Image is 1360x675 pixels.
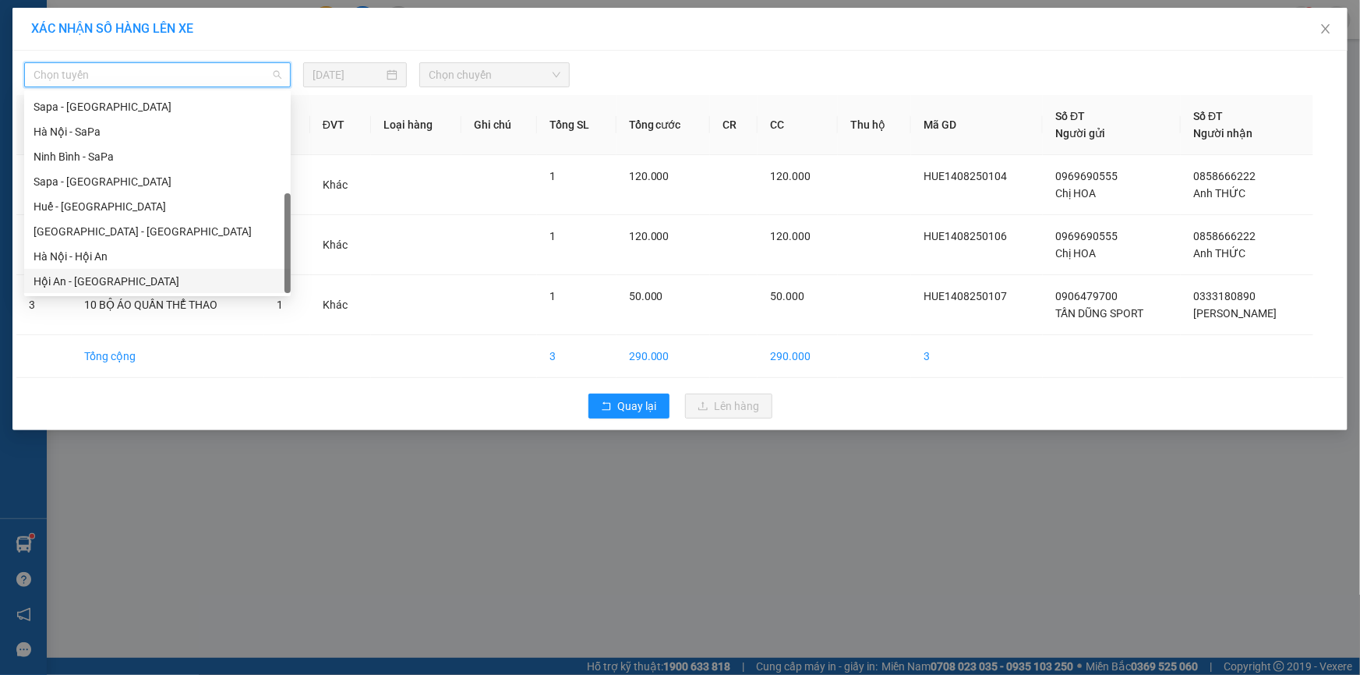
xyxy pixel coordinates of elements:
td: 290.000 [758,335,837,378]
span: XÁC NHẬN SỐ HÀNG LÊN XE [31,21,193,36]
span: 1 [549,170,556,182]
span: 0858666222 [1193,170,1256,182]
input: 14/08/2025 [313,66,383,83]
img: logo [8,61,12,138]
span: [PERSON_NAME] [1193,307,1277,320]
td: 3 [16,275,72,335]
div: Hà Nội - SaPa [34,123,281,140]
span: Chọn chuyến [429,63,560,87]
td: 3 [537,335,616,378]
span: 120.000 [770,170,811,182]
span: ↔ [GEOGRAPHIC_DATA] [19,91,136,115]
span: Người gửi [1055,127,1105,140]
div: Hội An - Hà Nội [24,269,291,294]
div: Sapa - Huế [24,169,291,194]
span: Chị HOA [1055,187,1096,200]
span: 1 [549,230,556,242]
span: HUE1408250104 [924,170,1007,182]
span: 1 [549,290,556,302]
th: CR [710,95,758,155]
td: 290.000 [616,335,711,378]
span: Anh THỨC [1193,247,1245,260]
th: STT [16,95,72,155]
div: Hà Nội - Hội An [24,244,291,269]
th: ĐVT [310,95,371,155]
span: Số ĐT [1055,110,1085,122]
span: Chị HOA [1055,247,1096,260]
span: 120.000 [629,230,669,242]
span: 0858666222 [1193,230,1256,242]
button: uploadLên hàng [685,394,772,419]
strong: CHUYỂN PHÁT NHANH HK BUSLINES [22,12,129,63]
span: rollback [601,401,612,413]
span: 120.000 [629,170,669,182]
th: Mã GD [911,95,1044,155]
th: Loại hàng [371,95,461,155]
span: TẤN DŨNG SPORT [1055,307,1143,320]
div: Huế - [GEOGRAPHIC_DATA] [34,198,281,215]
td: Khác [310,155,371,215]
span: close [1319,23,1332,35]
th: Thu hộ [838,95,911,155]
span: 50.000 [629,290,663,302]
td: 2 [16,215,72,275]
span: HUE1408250102 [138,112,242,129]
div: Hà Nội - SaPa [24,119,291,144]
td: 3 [911,335,1044,378]
span: 50.000 [770,290,804,302]
th: Ghi chú [461,95,538,155]
th: Tổng cước [616,95,711,155]
span: Quay lại [618,398,657,415]
span: Anh THỨC [1193,187,1245,200]
span: HUE1408250107 [924,290,1007,302]
div: Ninh Bình - SaPa [34,148,281,165]
span: Người nhận [1193,127,1252,140]
td: Khác [310,215,371,275]
span: 120.000 [770,230,811,242]
div: Hà Nội - Huế [24,219,291,244]
span: Chọn tuyến [34,63,281,87]
div: Hội An - [GEOGRAPHIC_DATA] [34,273,281,290]
div: [GEOGRAPHIC_DATA] - [GEOGRAPHIC_DATA] [34,223,281,240]
span: 1 [277,299,283,311]
button: rollbackQuay lại [588,394,669,419]
span: ↔ [GEOGRAPHIC_DATA] [14,79,136,115]
div: Hà Nội - Hội An [34,248,281,265]
div: Sapa - Ninh Bình [24,94,291,119]
td: 1 [16,155,72,215]
span: HUE1408250106 [924,230,1007,242]
span: 0906479700 [1055,290,1118,302]
span: SAPA, LÀO CAI ↔ [GEOGRAPHIC_DATA] [14,66,136,115]
div: Sapa - [GEOGRAPHIC_DATA] [34,98,281,115]
td: 10 BỘ ÁO QUẦN THỂ THAO [72,275,265,335]
div: Ninh Bình - SaPa [24,144,291,169]
th: Tổng SL [537,95,616,155]
th: CC [758,95,837,155]
div: Sapa - [GEOGRAPHIC_DATA] [34,173,281,190]
td: Khác [310,275,371,335]
div: Huế - Hà Nội [24,194,291,219]
button: Close [1304,8,1348,51]
span: 0333180890 [1193,290,1256,302]
span: 0969690555 [1055,170,1118,182]
span: 0969690555 [1055,230,1118,242]
span: Số ĐT [1193,110,1223,122]
td: Tổng cộng [72,335,265,378]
